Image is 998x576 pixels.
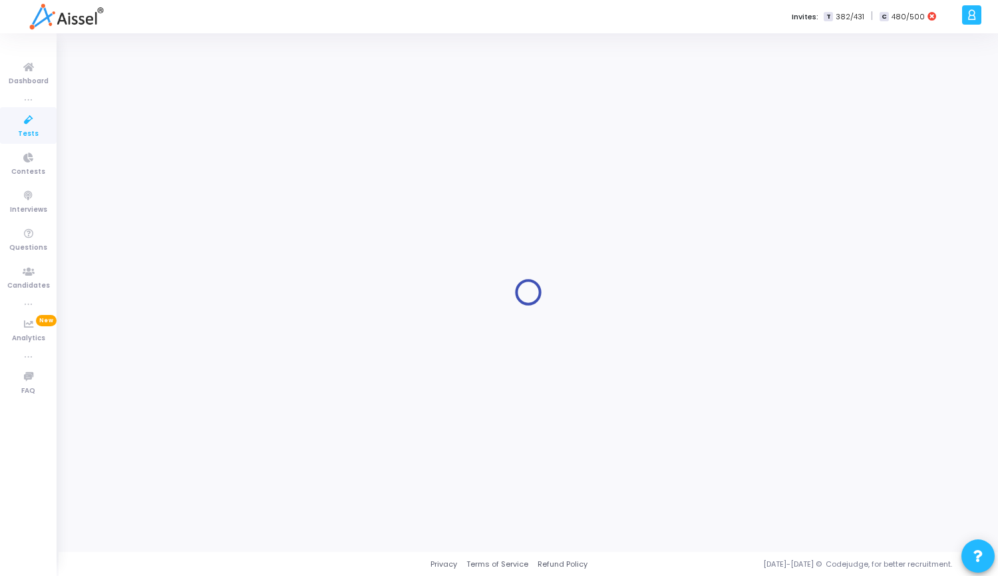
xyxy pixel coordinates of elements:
[538,559,587,570] a: Refund Policy
[430,559,457,570] a: Privacy
[21,386,35,397] span: FAQ
[36,315,57,326] span: New
[836,11,864,23] span: 382/431
[587,559,981,570] div: [DATE]-[DATE] © Codejudge, for better recruitment.
[892,11,925,23] span: 480/500
[824,12,832,22] span: T
[18,129,39,140] span: Tests
[9,242,47,254] span: Questions
[12,333,45,344] span: Analytics
[880,12,888,22] span: C
[792,11,818,23] label: Invites:
[11,166,45,178] span: Contests
[871,9,873,23] span: |
[9,76,49,87] span: Dashboard
[7,280,50,292] span: Candidates
[29,3,103,30] img: logo
[466,559,528,570] a: Terms of Service
[10,204,47,216] span: Interviews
